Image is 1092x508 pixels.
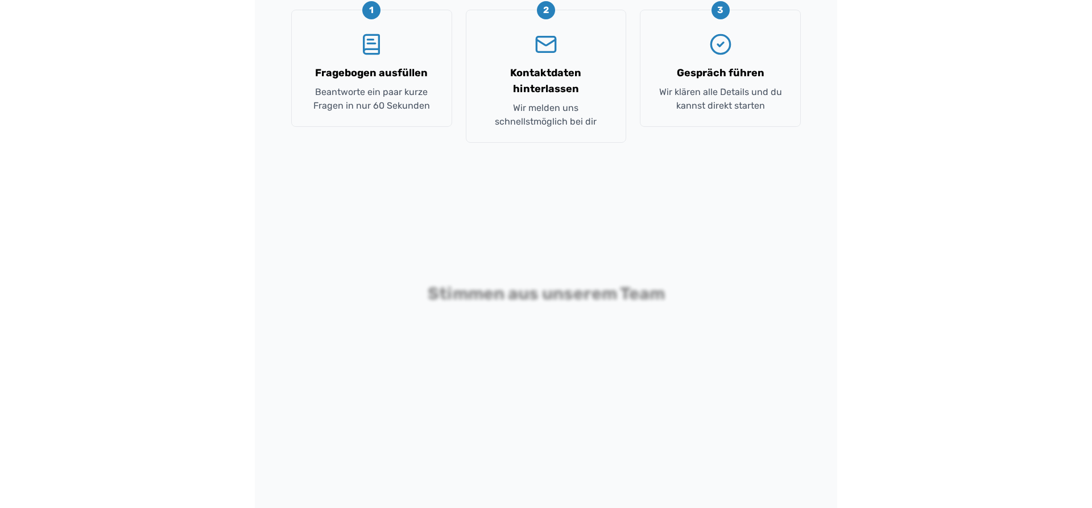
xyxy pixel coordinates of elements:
[677,65,764,81] h3: Gespräch führen
[360,33,383,56] svg: BookText
[712,1,730,19] div: 3
[315,65,428,81] h3: Fragebogen ausfüllen
[480,101,613,129] p: Wir melden uns schnellstmöglich bei dir
[537,1,555,19] div: 2
[535,33,557,56] svg: Mail
[362,1,380,19] div: 1
[480,65,613,97] h3: Kontaktdaten hinterlassen
[273,283,819,304] h2: Stimmen aus unserem Team
[654,85,787,113] p: Wir klären alle Details und du kannst direkt starten
[305,85,438,113] p: Beantworte ein paar kurze Fragen in nur 60 Sekunden
[709,33,732,56] svg: CircleCheck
